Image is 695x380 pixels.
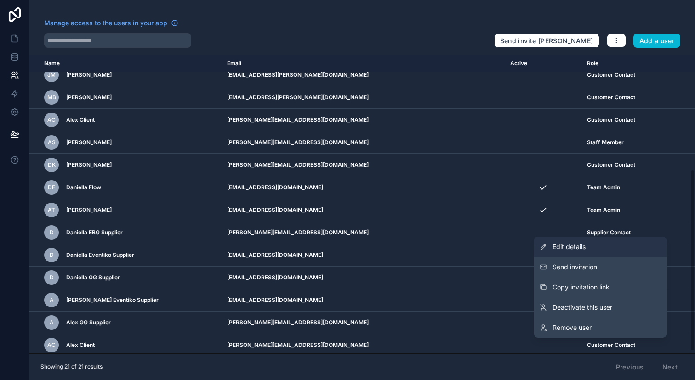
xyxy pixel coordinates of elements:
[48,161,56,169] span: DK
[553,323,592,332] span: Remove user
[66,206,112,214] span: [PERSON_NAME]
[44,18,167,28] span: Manage access to the users in your app
[587,161,635,169] span: Customer Contact
[222,86,504,109] td: [EMAIL_ADDRESS][PERSON_NAME][DOMAIN_NAME]
[50,319,54,326] span: A
[587,71,635,79] span: Customer Contact
[587,184,620,191] span: Team Admin
[222,64,504,86] td: [EMAIL_ADDRESS][PERSON_NAME][DOMAIN_NAME]
[553,303,612,312] span: Deactivate this user
[66,229,123,236] span: Daniella EBG Supplier
[44,18,178,28] a: Manage access to the users in your app
[587,116,635,124] span: Customer Contact
[47,116,56,124] span: AC
[47,71,56,79] span: JM
[50,296,54,304] span: A
[66,116,95,124] span: Alex Client
[222,199,504,221] td: [EMAIL_ADDRESS][DOMAIN_NAME]
[587,139,624,146] span: Staff Member
[534,297,667,318] a: Deactivate this user
[222,109,504,131] td: [PERSON_NAME][EMAIL_ADDRESS][DOMAIN_NAME]
[581,55,666,72] th: Role
[222,312,504,334] td: [PERSON_NAME][EMAIL_ADDRESS][DOMAIN_NAME]
[48,139,56,146] span: AS
[50,251,54,259] span: D
[633,34,681,48] button: Add a user
[222,289,504,312] td: [EMAIL_ADDRESS][DOMAIN_NAME]
[47,341,56,349] span: AC
[222,176,504,199] td: [EMAIL_ADDRESS][DOMAIN_NAME]
[66,184,101,191] span: Daniella Flow
[222,244,504,267] td: [EMAIL_ADDRESS][DOMAIN_NAME]
[534,318,667,338] a: Remove user
[222,55,504,72] th: Email
[587,229,631,236] span: Supplier Contact
[222,334,504,357] td: [PERSON_NAME][EMAIL_ADDRESS][DOMAIN_NAME]
[553,262,597,272] span: Send invitation
[29,55,695,353] div: scrollable content
[222,154,504,176] td: [PERSON_NAME][EMAIL_ADDRESS][DOMAIN_NAME]
[66,161,112,169] span: [PERSON_NAME]
[50,229,54,236] span: D
[494,34,599,48] button: Send invite [PERSON_NAME]
[505,55,581,72] th: Active
[553,283,610,292] span: Copy invitation link
[222,221,504,244] td: [PERSON_NAME][EMAIL_ADDRESS][DOMAIN_NAME]
[29,55,222,72] th: Name
[222,131,504,154] td: [PERSON_NAME][EMAIL_ADDRESS][DOMAIN_NAME]
[534,257,667,277] button: Send invitation
[534,277,667,297] button: Copy invitation link
[66,319,111,326] span: Alex GG Supplier
[587,206,620,214] span: Team Admin
[48,184,55,191] span: DF
[48,206,55,214] span: AT
[47,94,56,101] span: MB
[553,242,586,251] span: Edit details
[587,341,635,349] span: Customer Contact
[66,296,159,304] span: [PERSON_NAME] Eventiko Supplier
[66,94,112,101] span: [PERSON_NAME]
[50,274,54,281] span: D
[66,341,95,349] span: Alex Client
[66,71,112,79] span: [PERSON_NAME]
[66,274,120,281] span: Daniella GG Supplier
[66,251,134,259] span: Daniella Eventiko Supplier
[40,363,103,370] span: Showing 21 of 21 results
[222,267,504,289] td: [EMAIL_ADDRESS][DOMAIN_NAME]
[66,139,112,146] span: [PERSON_NAME]
[534,237,667,257] a: Edit details
[587,94,635,101] span: Customer Contact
